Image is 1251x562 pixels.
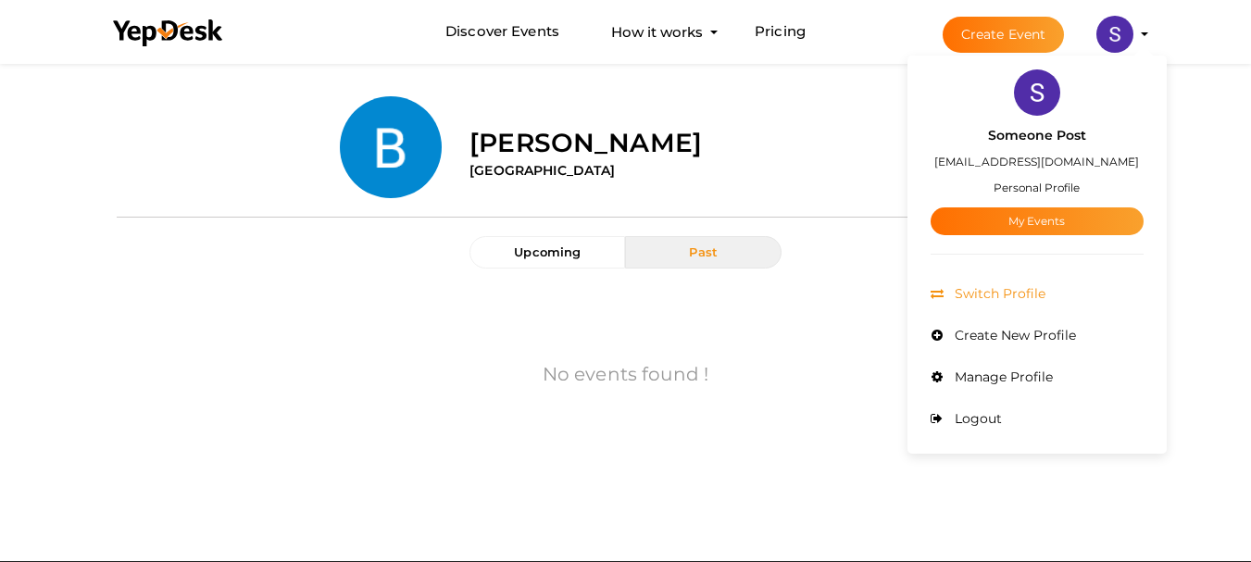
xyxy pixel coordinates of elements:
[1096,16,1133,53] img: ACg8ocIo1CYWk2Sul4xeUigO_YRufhGOb2N4ttZ_3zAoN6NqKZK8kg=s100
[469,236,625,269] button: Upcoming
[934,151,1139,172] label: [EMAIL_ADDRESS][DOMAIN_NAME]
[543,361,708,388] label: No events found !
[931,207,1144,235] a: My Events
[994,181,1080,194] small: Personal Profile
[988,125,1086,146] label: Someone Post
[340,96,442,198] img: ACg8ocLnx4aq97qe_y16_3JiyRf6hnxxLpEIwu6npikCWxZh=s100
[469,161,615,180] label: [GEOGRAPHIC_DATA]
[514,244,581,259] span: Upcoming
[625,236,781,269] button: Past
[689,244,718,259] span: Past
[1014,69,1060,116] img: ACg8ocIo1CYWk2Sul4xeUigO_YRufhGOb2N4ttZ_3zAoN6NqKZK8kg=s100
[950,285,1045,302] span: Switch Profile
[445,15,559,49] a: Discover Events
[755,15,806,49] a: Pricing
[943,17,1065,53] button: Create Event
[469,124,702,161] label: [PERSON_NAME]
[950,410,1002,427] span: Logout
[606,15,708,49] button: How it works
[950,368,1053,385] span: Manage Profile
[950,327,1076,343] span: Create New Profile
